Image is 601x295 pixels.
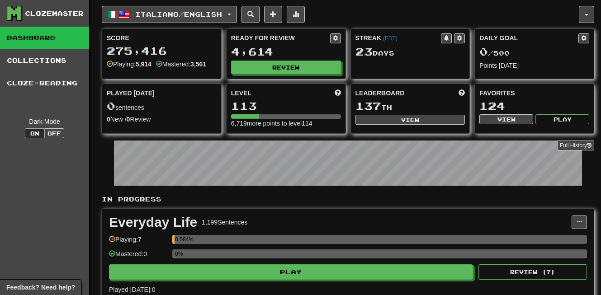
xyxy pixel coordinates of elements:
[231,46,341,57] div: 4,614
[479,114,533,124] button: View
[107,116,110,123] strong: 0
[479,33,578,43] div: Daily Goal
[478,264,587,280] button: Review (7)
[355,100,465,112] div: th
[107,99,115,112] span: 0
[264,6,282,23] button: Add sentence to collection
[231,61,341,74] button: Review
[355,45,373,58] span: 23
[355,89,405,98] span: Leaderboard
[25,128,45,138] button: On
[102,6,237,23] button: Italiano/English
[479,100,589,112] div: 124
[109,264,473,280] button: Play
[107,89,155,98] span: Played [DATE]
[479,49,510,57] span: / 500
[25,9,84,18] div: Clozemaster
[107,45,217,56] div: 275,416
[109,286,155,293] span: Played [DATE]: 0
[135,10,222,18] span: Italiano / English
[535,114,589,124] button: Play
[383,35,398,42] a: (EDT)
[44,128,64,138] button: Off
[241,6,260,23] button: Search sentences
[479,61,589,70] div: Points [DATE]
[231,119,341,128] div: 6,719 more points to level 114
[109,235,168,250] div: Playing: 7
[107,33,217,42] div: Score
[231,89,251,98] span: Level
[231,33,330,42] div: Ready for Review
[190,61,206,68] strong: 3,561
[287,6,305,23] button: More stats
[355,33,441,42] div: Streak
[109,215,197,229] div: Everyday Life
[109,249,168,264] div: Mastered: 0
[479,89,589,98] div: Favorites
[355,99,381,112] span: 137
[355,115,465,125] button: View
[231,100,341,112] div: 113
[335,89,341,98] span: Score more points to level up
[156,60,206,69] div: Mastered:
[6,283,75,292] span: Open feedback widget
[136,61,151,68] strong: 5,914
[557,140,594,150] a: Full History
[479,45,488,58] span: 0
[107,60,151,69] div: Playing:
[355,46,465,58] div: Day s
[102,195,594,204] p: In Progress
[202,218,247,227] div: 1,199 Sentences
[107,115,217,124] div: New / Review
[127,116,130,123] strong: 0
[459,89,465,98] span: This week in points, UTC
[7,117,82,126] div: Dark Mode
[107,100,217,112] div: sentences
